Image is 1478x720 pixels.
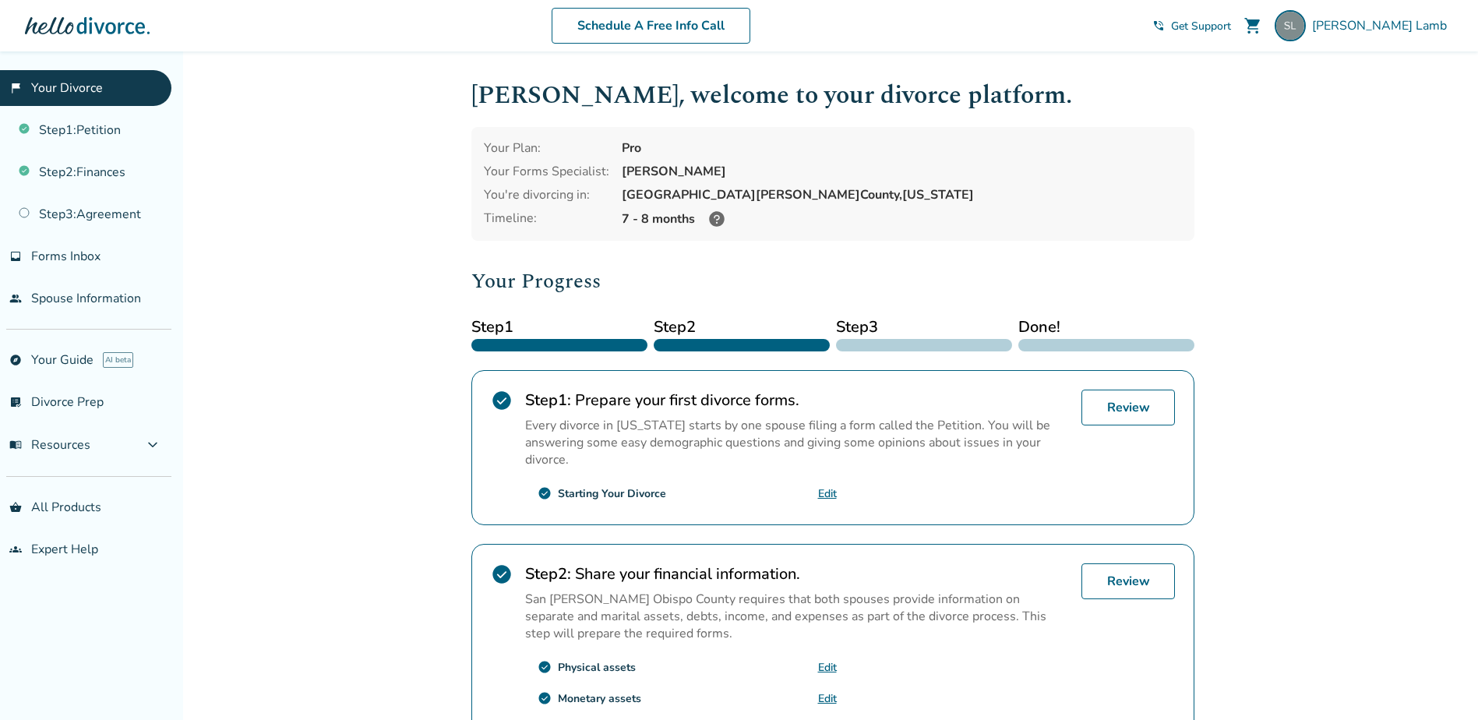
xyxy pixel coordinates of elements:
[9,250,22,263] span: inbox
[1400,645,1478,720] iframe: Chat Widget
[9,292,22,305] span: people
[9,501,22,514] span: shopping_basket
[9,354,22,366] span: explore
[1312,17,1453,34] span: [PERSON_NAME] Lamb
[484,210,609,228] div: Timeline:
[622,163,1182,180] div: [PERSON_NAME]
[491,390,513,411] span: check_circle
[1243,16,1262,35] span: shopping_cart
[558,660,636,675] div: Physical assets
[818,691,837,706] a: Edit
[538,691,552,705] span: check_circle
[538,660,552,674] span: check_circle
[525,591,1069,642] p: San [PERSON_NAME] Obispo County requires that both spouses provide information on separate and ma...
[1081,563,1175,599] a: Review
[558,691,641,706] div: Monetary assets
[1171,19,1231,34] span: Get Support
[558,486,666,501] div: Starting Your Divorce
[654,316,830,339] span: Step 2
[818,486,837,501] a: Edit
[143,436,162,454] span: expand_more
[1275,10,1306,41] img: susan@horseshoecreekfarm.com
[622,139,1182,157] div: Pro
[836,316,1012,339] span: Step 3
[9,396,22,408] span: list_alt_check
[9,439,22,451] span: menu_book
[103,352,133,368] span: AI beta
[471,316,647,339] span: Step 1
[525,390,571,411] strong: Step 1 :
[9,82,22,94] span: flag_2
[525,417,1069,468] p: Every divorce in [US_STATE] starts by one spouse filing a form called the Petition. You will be a...
[1152,19,1165,32] span: phone_in_talk
[491,563,513,585] span: check_circle
[9,436,90,454] span: Resources
[538,486,552,500] span: check_circle
[484,163,609,180] div: Your Forms Specialist:
[1018,316,1194,339] span: Done!
[1081,390,1175,425] a: Review
[622,186,1182,203] div: [GEOGRAPHIC_DATA][PERSON_NAME] County, [US_STATE]
[622,210,1182,228] div: 7 - 8 months
[484,186,609,203] div: You're divorcing in:
[525,390,1069,411] h2: Prepare your first divorce forms.
[525,563,1069,584] h2: Share your financial information.
[818,660,837,675] a: Edit
[471,266,1194,297] h2: Your Progress
[1152,19,1231,34] a: phone_in_talkGet Support
[31,248,101,265] span: Forms Inbox
[9,543,22,556] span: groups
[484,139,609,157] div: Your Plan:
[471,76,1194,115] h1: [PERSON_NAME] , welcome to your divorce platform.
[525,563,571,584] strong: Step 2 :
[552,8,750,44] a: Schedule A Free Info Call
